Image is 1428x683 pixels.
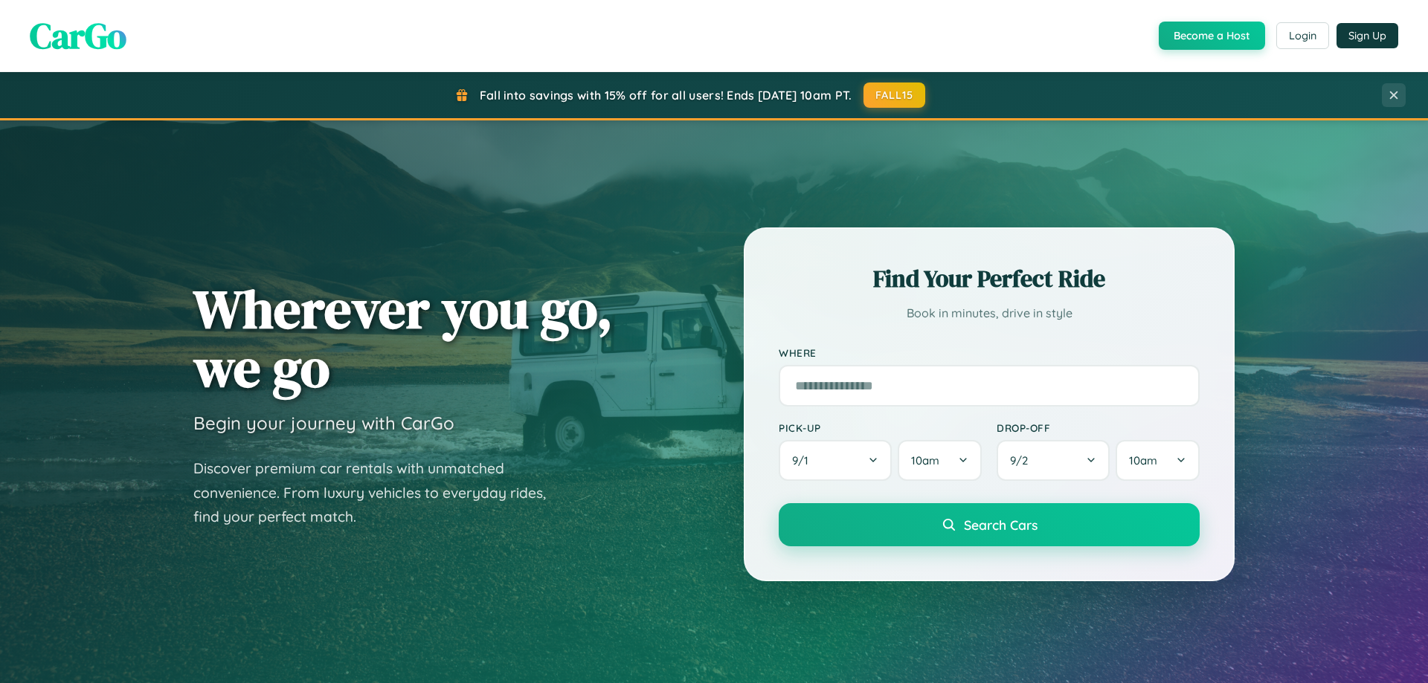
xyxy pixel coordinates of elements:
[1010,453,1035,467] span: 9 / 2
[193,456,565,529] p: Discover premium car rentals with unmatched convenience. From luxury vehicles to everyday rides, ...
[193,279,613,397] h1: Wherever you go, we go
[1276,22,1329,49] button: Login
[898,440,982,481] button: 10am
[997,421,1200,434] label: Drop-off
[1159,22,1265,50] button: Become a Host
[792,453,816,467] span: 9 / 1
[779,346,1200,359] label: Where
[779,262,1200,295] h2: Find Your Perfect Ride
[779,440,892,481] button: 9/1
[193,412,454,434] h3: Begin your journey with CarGo
[1337,23,1398,48] button: Sign Up
[30,11,126,60] span: CarGo
[997,440,1110,481] button: 9/2
[1116,440,1200,481] button: 10am
[964,517,1038,533] span: Search Cars
[911,453,939,467] span: 10am
[779,302,1200,324] p: Book in minutes, drive in style
[863,82,926,108] button: FALL15
[779,421,982,434] label: Pick-up
[779,503,1200,546] button: Search Cars
[480,88,852,103] span: Fall into savings with 15% off for all users! Ends [DATE] 10am PT.
[1129,453,1157,467] span: 10am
